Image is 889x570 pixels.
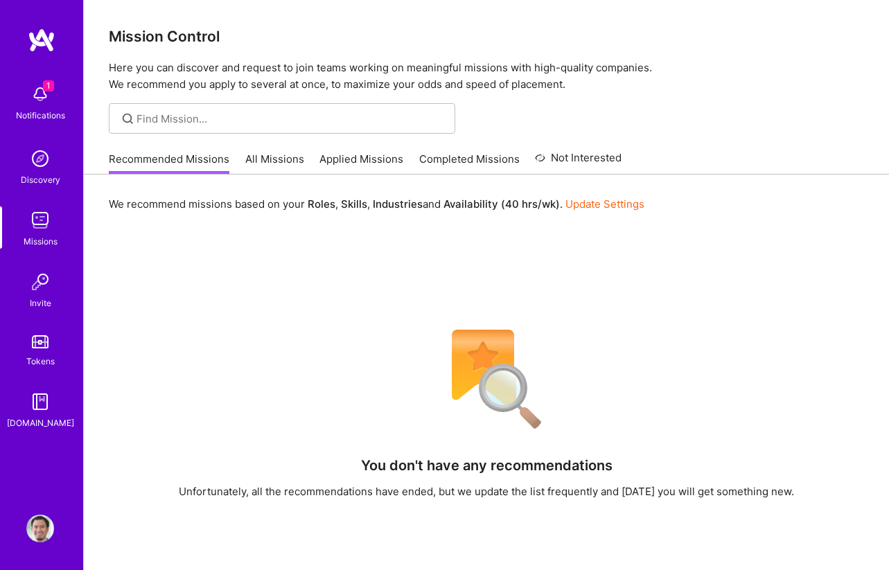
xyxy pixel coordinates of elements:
[26,515,54,542] img: User Avatar
[109,197,644,211] p: We recommend missions based on your , , and .
[120,111,136,127] i: icon SearchGrey
[245,152,304,175] a: All Missions
[43,80,54,91] span: 1
[341,197,367,211] b: Skills
[179,484,794,499] div: Unfortunately, all the recommendations have ended, but we update the list frequently and [DATE] y...
[26,145,54,172] img: discovery
[308,197,335,211] b: Roles
[26,388,54,416] img: guide book
[26,206,54,234] img: teamwork
[28,28,55,53] img: logo
[30,296,51,310] div: Invite
[26,80,54,108] img: bell
[16,108,65,123] div: Notifications
[7,416,74,430] div: [DOMAIN_NAME]
[24,234,58,249] div: Missions
[319,152,403,175] a: Applied Missions
[361,457,613,474] h4: You don't have any recommendations
[23,515,58,542] a: User Avatar
[109,60,864,93] p: Here you can discover and request to join teams working on meaningful missions with high-quality ...
[32,335,49,348] img: tokens
[26,268,54,296] img: Invite
[21,172,60,187] div: Discovery
[443,197,560,211] b: Availability (40 hrs/wk)
[109,152,229,175] a: Recommended Missions
[137,112,445,126] input: Find Mission...
[419,152,520,175] a: Completed Missions
[428,321,545,438] img: No Results
[565,197,644,211] a: Update Settings
[373,197,423,211] b: Industries
[26,354,55,368] div: Tokens
[535,150,622,175] a: Not Interested
[109,28,864,45] h3: Mission Control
